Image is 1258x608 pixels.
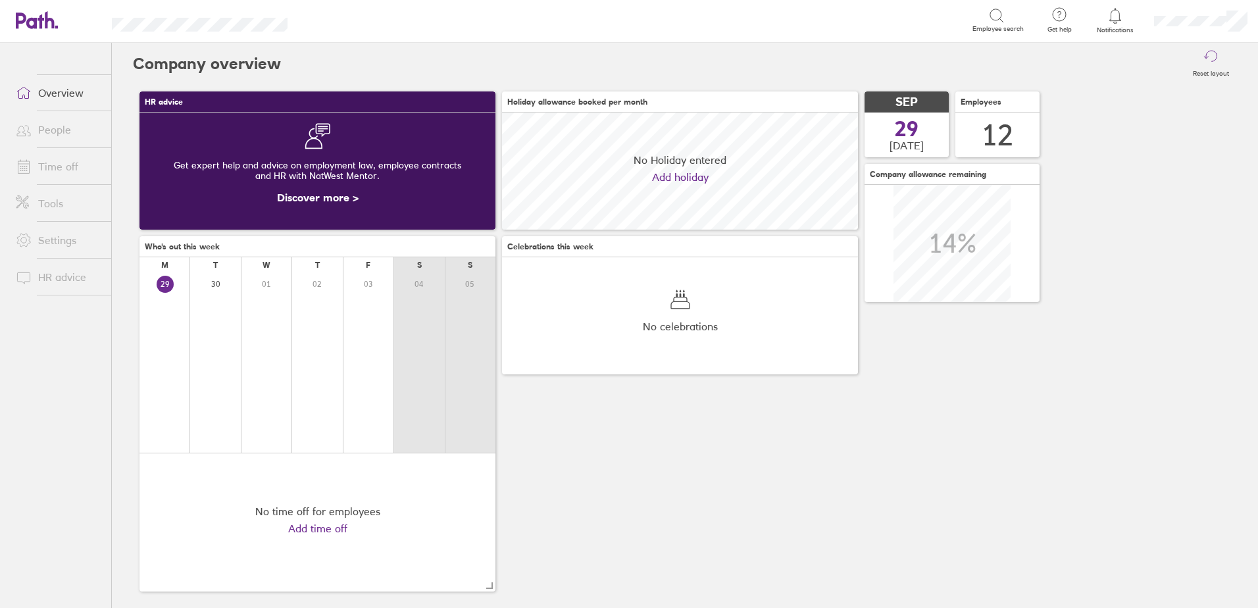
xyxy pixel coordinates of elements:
[1185,43,1237,85] button: Reset layout
[1185,66,1237,78] label: Reset layout
[133,43,281,85] h2: Company overview
[323,14,357,26] div: Search
[161,261,168,270] div: M
[213,261,218,270] div: T
[5,116,111,143] a: People
[634,154,726,166] span: No Holiday entered
[5,264,111,290] a: HR advice
[315,261,320,270] div: T
[1094,7,1137,34] a: Notifications
[145,242,220,251] span: Who's out this week
[982,118,1013,152] div: 12
[870,170,986,179] span: Company allowance remaining
[5,190,111,216] a: Tools
[468,261,472,270] div: S
[263,261,270,270] div: W
[145,97,183,107] span: HR advice
[895,95,918,109] span: SEP
[961,97,1001,107] span: Employees
[277,191,359,204] a: Discover more >
[507,97,647,107] span: Holiday allowance booked per month
[5,153,111,180] a: Time off
[150,149,485,191] div: Get expert help and advice on employment law, employee contracts and HR with NatWest Mentor.
[5,80,111,106] a: Overview
[895,118,918,139] span: 29
[288,522,347,534] a: Add time off
[417,261,422,270] div: S
[507,242,593,251] span: Celebrations this week
[366,261,370,270] div: F
[972,25,1024,33] span: Employee search
[5,227,111,253] a: Settings
[1038,26,1081,34] span: Get help
[890,139,924,151] span: [DATE]
[652,171,709,183] a: Add holiday
[1094,26,1137,34] span: Notifications
[643,320,718,332] span: No celebrations
[255,505,380,517] div: No time off for employees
